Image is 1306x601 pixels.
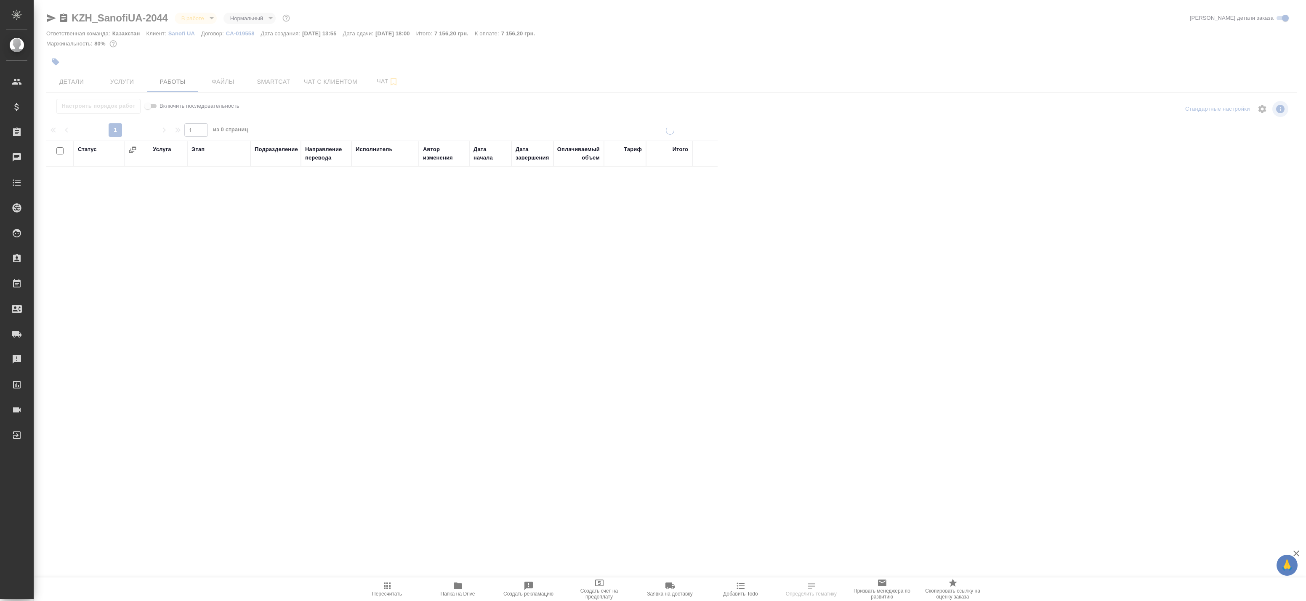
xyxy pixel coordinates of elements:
[624,145,642,154] div: Тариф
[423,577,493,601] button: Папка на Drive
[503,591,553,597] span: Создать рекламацию
[192,145,205,154] div: Этап
[852,588,912,600] span: Призвать менеджера по развитию
[557,145,600,162] div: Оплачиваемый объем
[786,591,837,597] span: Определить тематику
[923,588,983,600] span: Скопировать ссылку на оценку заказа
[441,591,475,597] span: Папка на Drive
[1277,555,1298,576] button: 🙏
[569,588,630,600] span: Создать счет на предоплату
[423,145,465,162] div: Автор изменения
[918,577,988,601] button: Скопировать ссылку на оценку заказа
[647,591,692,597] span: Заявка на доставку
[723,591,758,597] span: Добавить Todo
[516,145,549,162] div: Дата завершения
[564,577,635,601] button: Создать счет на предоплату
[372,591,402,597] span: Пересчитать
[356,145,393,154] div: Исполнитель
[352,577,423,601] button: Пересчитать
[847,577,918,601] button: Призвать менеджера по развитию
[128,146,137,154] button: Сгруппировать
[153,145,171,154] div: Услуга
[635,577,705,601] button: Заявка на доставку
[673,145,688,154] div: Итого
[1280,556,1294,574] span: 🙏
[776,577,847,601] button: Определить тематику
[78,145,97,154] div: Статус
[305,145,347,162] div: Направление перевода
[473,145,507,162] div: Дата начала
[255,145,298,154] div: Подразделение
[705,577,776,601] button: Добавить Todo
[493,577,564,601] button: Создать рекламацию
